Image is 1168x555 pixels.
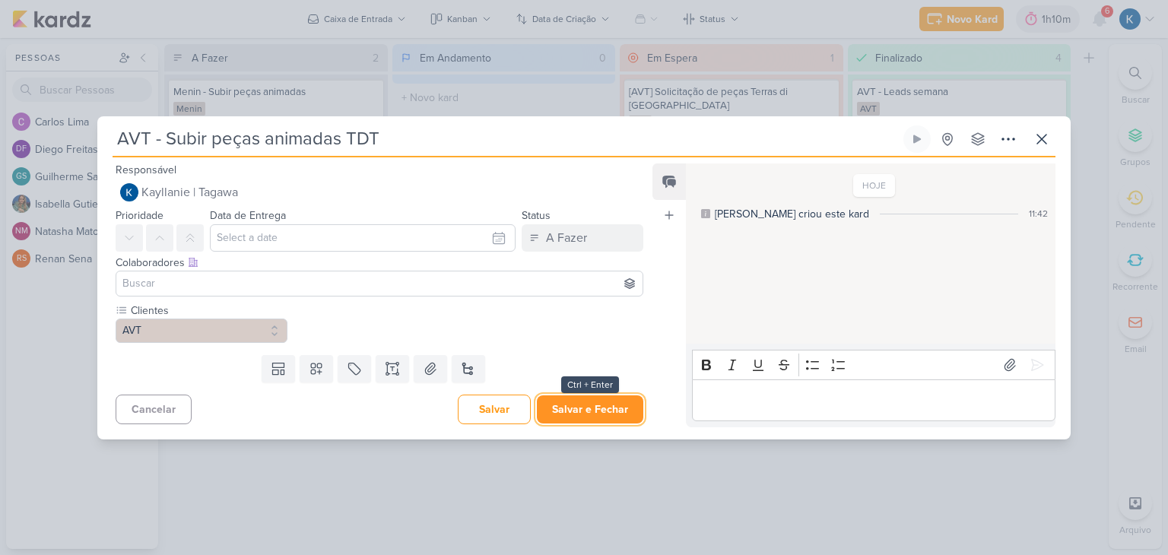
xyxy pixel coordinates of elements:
div: Kayllanie criou este kard [715,206,869,222]
div: Editor editing area: main [692,379,1055,421]
label: Data de Entrega [210,209,286,222]
div: Editor toolbar [692,350,1055,379]
div: Este log é visível à todos no kard [701,209,710,218]
img: Kayllanie | Tagawa [120,183,138,201]
button: AVT [116,319,287,343]
label: Status [522,209,551,222]
div: 11:42 [1029,207,1048,220]
span: Kayllanie | Tagawa [141,183,238,201]
button: Cancelar [116,395,192,424]
div: Ligar relógio [911,133,923,145]
input: Select a date [210,224,516,252]
div: A Fazer [546,229,587,247]
input: Buscar [119,274,640,293]
label: Responsável [116,163,176,176]
button: A Fazer [522,224,643,252]
button: Salvar [458,395,531,424]
label: Prioridade [116,209,163,222]
button: Kayllanie | Tagawa [116,179,643,206]
input: Kard Sem Título [113,125,900,153]
div: Ctrl + Enter [561,376,619,393]
div: Colaboradores [116,255,643,271]
button: Salvar e Fechar [537,395,643,423]
label: Clientes [129,303,287,319]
